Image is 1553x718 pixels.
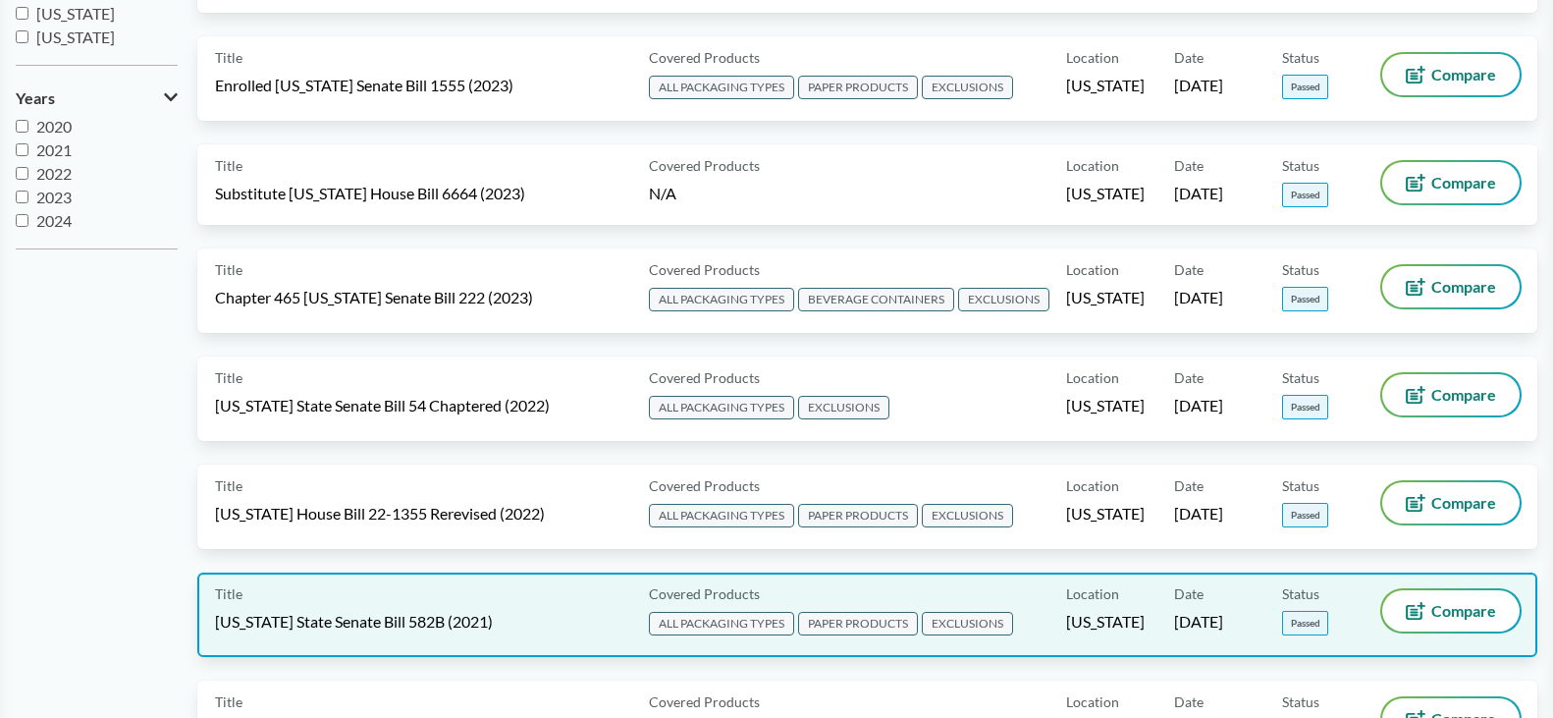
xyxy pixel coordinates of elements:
[16,30,28,43] input: [US_STATE]
[16,143,28,156] input: 2021
[922,76,1013,99] span: EXCLUSIONS
[1382,482,1520,524] button: Compare
[36,188,72,206] span: 2023
[649,155,760,176] span: Covered Products
[1066,287,1145,308] span: [US_STATE]
[215,475,242,496] span: Title
[1066,611,1145,633] span: [US_STATE]
[1066,183,1145,204] span: [US_STATE]
[1282,475,1319,496] span: Status
[649,504,794,527] span: ALL PACKAGING TYPES
[16,7,28,20] input: [US_STATE]
[1174,75,1223,96] span: [DATE]
[1066,75,1145,96] span: [US_STATE]
[1066,395,1145,416] span: [US_STATE]
[922,504,1013,527] span: EXCLUSIONS
[36,140,72,159] span: 2021
[36,117,72,136] span: 2020
[958,288,1049,311] span: EXCLUSIONS
[215,183,525,204] span: Substitute [US_STATE] House Bill 6664 (2023)
[36,4,115,23] span: [US_STATE]
[1174,475,1204,496] span: Date
[1431,67,1496,83] span: Compare
[1174,583,1204,604] span: Date
[798,504,918,527] span: PAPER PRODUCTS
[16,191,28,203] input: 2023
[16,167,28,180] input: 2022
[1174,367,1204,388] span: Date
[215,583,242,604] span: Title
[649,184,676,202] span: N/A
[16,89,55,107] span: Years
[798,76,918,99] span: PAPER PRODUCTS
[1282,259,1319,280] span: Status
[16,214,28,227] input: 2024
[16,82,178,115] button: Years
[36,211,72,230] span: 2024
[1174,259,1204,280] span: Date
[1282,287,1328,311] span: Passed
[1282,47,1319,68] span: Status
[1282,395,1328,419] span: Passed
[1174,47,1204,68] span: Date
[649,288,794,311] span: ALL PACKAGING TYPES
[16,120,28,133] input: 2020
[1174,503,1223,525] span: [DATE]
[215,503,545,525] span: [US_STATE] House Bill 22-1355 Rerevised (2022)
[215,367,242,388] span: Title
[1066,503,1145,525] span: [US_STATE]
[1382,54,1520,95] button: Compare
[1174,287,1223,308] span: [DATE]
[1282,75,1328,99] span: Passed
[649,367,760,388] span: Covered Products
[649,47,760,68] span: Covered Products
[1431,387,1496,403] span: Compare
[798,612,918,635] span: PAPER PRODUCTS
[36,164,72,183] span: 2022
[649,612,794,635] span: ALL PACKAGING TYPES
[1431,279,1496,295] span: Compare
[215,395,550,416] span: [US_STATE] State Senate Bill 54 Chaptered (2022)
[798,288,954,311] span: BEVERAGE CONTAINERS
[1066,367,1119,388] span: Location
[215,691,242,712] span: Title
[215,155,242,176] span: Title
[1066,155,1119,176] span: Location
[649,259,760,280] span: Covered Products
[1066,583,1119,604] span: Location
[798,396,889,419] span: EXCLUSIONS
[36,28,115,46] span: [US_STATE]
[649,76,794,99] span: ALL PACKAGING TYPES
[1431,175,1496,191] span: Compare
[1066,691,1119,712] span: Location
[1382,374,1520,415] button: Compare
[215,47,242,68] span: Title
[215,611,493,633] span: [US_STATE] State Senate Bill 582B (2021)
[1282,691,1319,712] span: Status
[1431,603,1496,619] span: Compare
[649,475,760,496] span: Covered Products
[1282,503,1328,527] span: Passed
[1382,590,1520,632] button: Compare
[215,75,513,96] span: Enrolled [US_STATE] Senate Bill 1555 (2023)
[1066,47,1119,68] span: Location
[649,396,794,419] span: ALL PACKAGING TYPES
[1066,259,1119,280] span: Location
[1066,475,1119,496] span: Location
[1174,691,1204,712] span: Date
[1174,395,1223,416] span: [DATE]
[1431,495,1496,511] span: Compare
[1174,183,1223,204] span: [DATE]
[1174,611,1223,633] span: [DATE]
[1174,155,1204,176] span: Date
[1282,611,1328,635] span: Passed
[1282,367,1319,388] span: Status
[1282,183,1328,207] span: Passed
[922,612,1013,635] span: EXCLUSIONS
[649,691,760,712] span: Covered Products
[1382,162,1520,203] button: Compare
[1282,583,1319,604] span: Status
[215,259,242,280] span: Title
[215,287,533,308] span: Chapter 465 [US_STATE] Senate Bill 222 (2023)
[1382,266,1520,307] button: Compare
